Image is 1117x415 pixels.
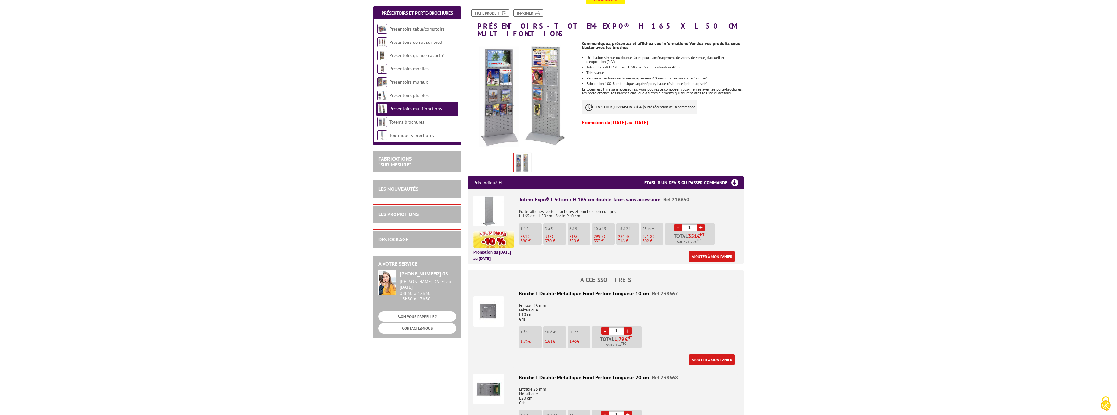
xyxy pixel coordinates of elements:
div: Totem-Expo® L 50 cm x H 165 cm double-faces sans accessoire - [519,196,738,203]
p: Entraxe 25 mm Métallique L 20 cm Gris [473,383,738,405]
a: DESTOCKAGE [378,236,408,243]
a: FABRICATIONS"Sur Mesure" [378,155,412,168]
span: 2.15 [613,343,619,348]
a: Présentoirs muraux [389,79,428,85]
p: € [618,234,639,239]
div: Le totem est livré sans accessoires: vous pouvez le composer vous-mêmes avec les porte-brochures,... [582,38,748,128]
a: Fiche produit [471,9,509,17]
sup: TTC [697,238,701,242]
span: € [697,233,700,238]
a: Présentoirs pliables [389,92,429,98]
p: € [642,234,663,239]
p: 302 € [642,239,663,243]
span: 1,61 [545,338,553,344]
span: 1,79 [521,338,528,344]
p: Prix indiqué HT [473,176,504,189]
strong: [PHONE_NUMBER] 03 [400,270,448,277]
img: Totems brochures [377,117,387,127]
img: Présentoirs grande capacité [377,51,387,60]
p: 3 à 5 [545,226,566,231]
a: Présentoirs et Porte-brochures [382,10,453,16]
img: Présentoirs muraux [377,77,387,87]
span: Réf.216650 [663,196,689,202]
p: 10 à 15 [594,226,615,231]
a: Présentoirs table/comptoirs [389,26,445,32]
a: Imprimer [513,9,543,17]
span: 271.8 [642,234,652,239]
sup: HT [700,232,704,237]
span: 351 [521,234,527,239]
a: LES NOUVEAUTÉS [378,186,418,192]
span: 1,45 [569,338,577,344]
a: Présentoirs mobiles [389,66,429,72]
img: presentoirs_multifonctions_216650_1.jpg [468,41,577,150]
button: Cookies (fenêtre modale) [1094,393,1117,415]
a: + [624,327,632,335]
span: Réf.238668 [652,374,678,381]
p: 50 et + [569,330,590,334]
p: Fabrication 100 % métallique laquée époxy haute résistance "gris-alu givré" [586,82,744,86]
span: 421,20 [684,239,695,245]
p: 6 à 9 [569,226,590,231]
p: 10 à 49 [545,330,566,334]
p: 333 € [594,239,615,243]
img: Tourniquets brochures [377,130,387,140]
p: € [594,234,615,239]
a: LES PROMOTIONS [378,211,419,217]
p: € [569,339,590,344]
sup: HT [628,336,632,340]
p: € [545,234,566,239]
li: Totem-Expo® H 165 cm - L 50 cm - Socle profondeur 40 cm [586,65,744,69]
p: Panneaux perforés recto verso, épaisseur 40 mm montés sur socle "bombé" [586,76,744,80]
p: Promotion du [DATE] au [DATE] [473,250,514,262]
a: - [601,327,609,335]
div: [PERSON_NAME][DATE] au [DATE] [400,279,456,290]
a: Tourniquets brochures [389,132,434,138]
a: Présentoirs grande capacité [389,53,444,58]
p: € [521,339,542,344]
img: widget-service.jpg [378,270,396,295]
div: Broche T Double Métallique Fond Perforé Longueur 20 cm - [473,374,738,381]
p: Porte-affiches, porte-brochures et broches non compris H 165 cm - L 50 cm - Socle P 40 cm [519,205,738,218]
span: 1,79 [614,336,625,342]
p: 316 € [618,239,639,243]
img: Présentoirs pliables [377,91,387,100]
img: Cookies (fenêtre modale) [1098,396,1114,412]
span: 284.4 [618,234,628,239]
p: Entraxe 25 mm Métallique L 10 cm Gris [473,299,738,322]
p: Total [594,336,642,348]
img: Broche T Double Métallique Fond Perforé Longueur 10 cm [473,296,504,327]
img: Broche T Double Métallique Fond Perforé Longueur 20 cm [473,374,504,404]
div: Broche T Double Métallique Fond Perforé Longueur 10 cm - [473,290,738,297]
span: Soit € [606,343,626,348]
p: 350 € [569,239,590,243]
span: 351 [688,233,697,238]
p: à réception de la commande [582,100,697,114]
img: presentoirs_multifonctions_216650_1.jpg [514,153,531,173]
a: Ajouter à mon panier [689,354,735,365]
span: € [614,336,632,342]
a: Ajouter à mon panier [689,251,735,262]
span: Réf.238667 [652,290,678,297]
img: promotion [473,231,514,248]
h3: Etablir un devis ou passer commande [644,176,744,189]
img: Présentoirs table/comptoirs [377,24,387,34]
p: 25 et + [642,226,663,231]
img: Présentoirs multifonctions [377,104,387,114]
p: 1 à 9 [521,330,542,334]
span: 315 [569,234,576,239]
li: Très stable [586,71,744,75]
p: Promotion du [DATE] au [DATE] [582,121,744,125]
a: + [697,224,705,231]
a: Totems brochures [389,119,424,125]
a: Présentoirs de sol sur pied [389,39,442,45]
strong: Communiquez, présentez et affichez vos informations Vendez vos produits sous blister avec les bro... [582,41,740,50]
span: 299.7 [594,234,604,239]
img: Présentoirs de sol sur pied [377,37,387,47]
p: € [545,339,566,344]
img: Présentoirs mobiles [377,64,387,74]
sup: TTC [621,342,626,345]
p: 16 à 24 [618,226,639,231]
img: Totem-Expo® L 50 cm x H 165 cm double-faces sans accessoire [473,196,504,226]
p: 390 € [521,239,542,243]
